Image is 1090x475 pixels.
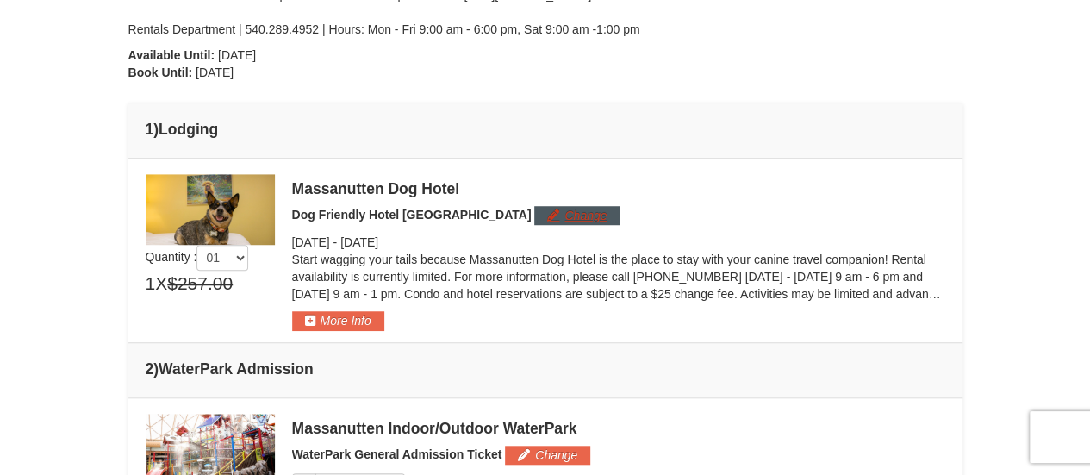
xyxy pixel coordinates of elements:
div: Massanutten Dog Hotel [292,180,945,197]
span: WaterPark General Admission Ticket [292,447,502,461]
strong: Available Until: [128,48,215,62]
button: Change [534,206,620,225]
strong: Book Until: [128,66,193,79]
h4: 2 WaterPark Admission [146,360,945,378]
span: Quantity : [146,250,249,264]
span: [DATE] [340,235,378,249]
h4: 1 Lodging [146,121,945,138]
span: $257.00 [167,271,233,297]
span: 1 [146,271,156,297]
span: [DATE] [196,66,234,79]
img: 27428181-5-81c892a3.jpg [146,174,275,245]
span: ) [153,121,159,138]
span: [DATE] [218,48,256,62]
button: Change [505,446,590,465]
span: X [155,271,167,297]
span: - [333,235,337,249]
span: [DATE] [292,235,330,249]
span: Dog Friendly Hotel [GEOGRAPHIC_DATA] [292,208,532,222]
p: Start wagging your tails because Massanutten Dog Hotel is the place to stay with your canine trav... [292,251,945,303]
span: ) [153,360,159,378]
div: Massanutten Indoor/Outdoor WaterPark [292,420,945,437]
button: More Info [292,311,384,330]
